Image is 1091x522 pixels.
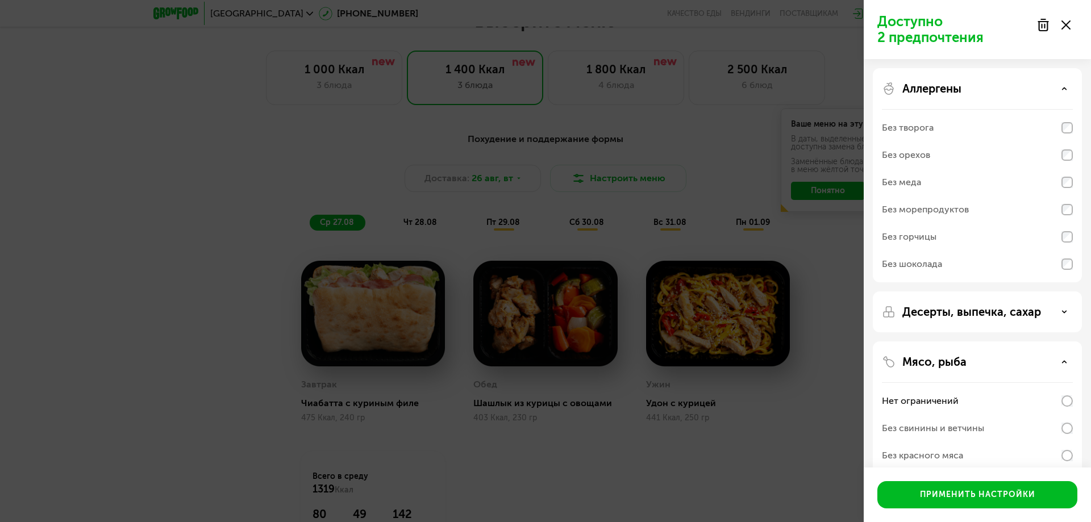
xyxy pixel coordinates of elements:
button: Применить настройки [877,481,1077,508]
p: Аллергены [902,82,961,95]
p: Доступно 2 предпочтения [877,14,1030,45]
div: Без горчицы [882,230,936,244]
div: Без шоколада [882,257,942,271]
div: Без красного мяса [882,449,963,462]
div: Без орехов [882,148,930,162]
div: Без морепродуктов [882,203,969,216]
div: Применить настройки [920,489,1035,500]
p: Десерты, выпечка, сахар [902,305,1041,319]
div: Без творога [882,121,934,135]
div: Без свинины и ветчины [882,421,984,435]
p: Мясо, рыба [902,355,967,369]
div: Без меда [882,176,921,189]
div: Нет ограничений [882,394,959,408]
